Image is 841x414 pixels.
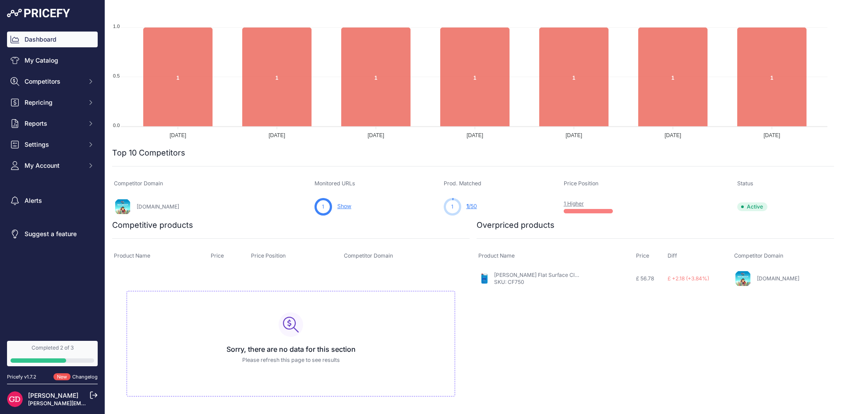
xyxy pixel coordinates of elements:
[112,147,185,159] h2: Top 10 Competitors
[7,373,36,381] div: Pricefy v1.7.2
[25,161,82,170] span: My Account
[25,77,82,86] span: Competitors
[25,119,82,128] span: Reports
[7,32,98,330] nav: Sidebar
[7,95,98,110] button: Repricing
[7,226,98,242] a: Suggest a feature
[114,180,163,187] span: Competitor Domain
[314,180,355,187] span: Monitored URLs
[451,203,453,211] span: 1
[337,203,351,209] a: Show
[668,252,677,259] span: Diff
[28,400,163,407] a: [PERSON_NAME][EMAIL_ADDRESS][DOMAIN_NAME]
[477,219,555,231] h2: Overpriced products
[478,252,515,259] span: Product Name
[737,180,753,187] span: Status
[466,203,477,209] a: 1/50
[211,252,224,259] span: Price
[170,132,186,138] tspan: [DATE]
[466,203,469,209] span: 1
[113,73,120,78] tspan: 0.5
[251,252,286,259] span: Price Position
[494,272,606,278] a: [PERSON_NAME] Flat Surface Cleaner - 5 Ltr
[53,373,71,381] span: New
[134,356,448,364] p: Please refresh this page to see results
[564,180,598,187] span: Price Position
[565,132,582,138] tspan: [DATE]
[72,374,98,380] a: Changelog
[668,275,709,282] span: £ +2.18 (+3.84%)
[113,123,120,128] tspan: 0.0
[322,203,324,211] span: 1
[269,132,285,138] tspan: [DATE]
[28,392,78,399] a: [PERSON_NAME]
[114,252,150,259] span: Product Name
[7,74,98,89] button: Competitors
[664,132,681,138] tspan: [DATE]
[7,193,98,209] a: Alerts
[11,344,94,351] div: Completed 2 of 3
[466,132,483,138] tspan: [DATE]
[7,32,98,47] a: Dashboard
[494,279,582,286] p: SKU: CF750
[7,116,98,131] button: Reports
[763,132,780,138] tspan: [DATE]
[737,202,767,211] span: Active
[112,219,193,231] h2: Competitive products
[344,252,393,259] span: Competitor Domain
[636,252,649,259] span: Price
[134,344,448,354] h3: Sorry, there are no data for this section
[25,140,82,149] span: Settings
[7,9,70,18] img: Pricefy Logo
[113,24,120,29] tspan: 1.0
[564,200,584,207] a: 1 Higher
[7,137,98,152] button: Settings
[444,180,481,187] span: Prod. Matched
[25,98,82,107] span: Repricing
[367,132,384,138] tspan: [DATE]
[7,341,98,366] a: Completed 2 of 3
[757,275,799,282] a: [DOMAIN_NAME]
[636,275,654,282] span: £ 56.78
[7,53,98,68] a: My Catalog
[137,203,179,210] a: [DOMAIN_NAME]
[734,252,783,259] span: Competitor Domain
[7,158,98,173] button: My Account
